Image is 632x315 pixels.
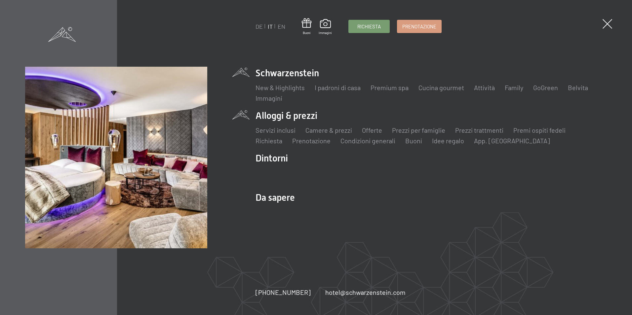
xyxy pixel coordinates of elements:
a: App. [GEOGRAPHIC_DATA] [474,137,550,145]
a: [PHONE_NUMBER] [256,288,311,297]
a: Immagini [256,94,282,102]
a: Premium spa [371,84,409,91]
span: Richiesta [357,23,381,30]
span: Prenotazione [402,23,436,30]
a: hotel@schwarzenstein.com [325,288,406,297]
a: Immagini [319,19,332,35]
span: Immagini [319,30,332,35]
a: New & Highlights [256,84,305,91]
span: Buoni [302,30,311,35]
a: Buoni [405,137,422,145]
a: Cucina gourmet [418,84,464,91]
a: Attività [474,84,495,91]
a: EN [278,23,285,30]
a: IT [268,23,273,30]
a: Prenotazione [397,20,441,33]
a: Richiesta [349,20,389,33]
a: Family [505,84,523,91]
a: I padroni di casa [315,84,361,91]
a: Prezzi per famiglie [392,126,445,134]
span: [PHONE_NUMBER] [256,288,311,296]
a: Idee regalo [432,137,464,145]
a: Prenotazione [292,137,331,145]
a: Belvita [568,84,588,91]
a: Prezzi trattmenti [455,126,503,134]
a: Richiesta [256,137,282,145]
a: Servizi inclusi [256,126,296,134]
a: DE [256,23,263,30]
a: Premi ospiti fedeli [513,126,566,134]
a: Offerte [362,126,382,134]
a: Buoni [302,18,311,35]
a: Camere & prezzi [305,126,352,134]
a: GoGreen [533,84,558,91]
a: Condizioni generali [340,137,395,145]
